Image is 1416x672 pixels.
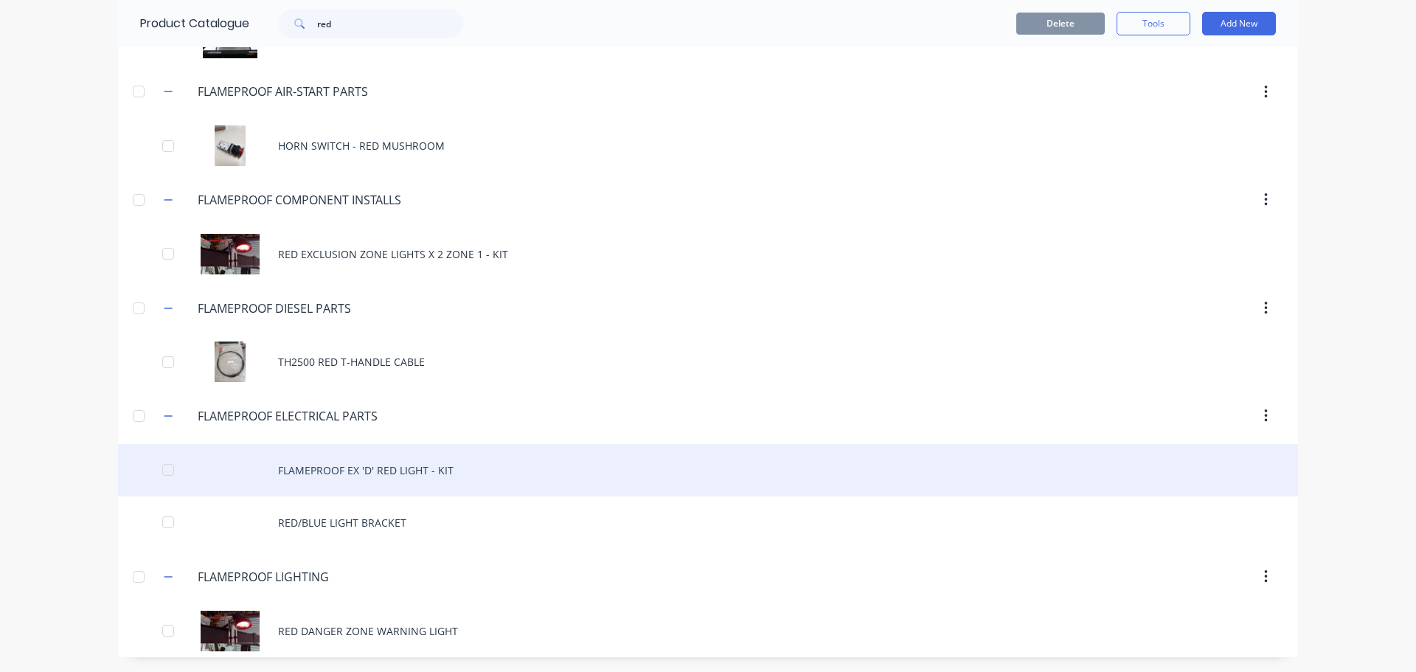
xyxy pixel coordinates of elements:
div: TH2500 RED T-HANDLE CABLE TH2500 RED T-HANDLE CABLE [118,336,1298,388]
button: Add New [1202,12,1276,35]
button: Tools [1117,12,1190,35]
div: HORN SWITCH - RED MUSHROOMHORN SWITCH - RED MUSHROOM [118,119,1298,172]
input: Search... [317,9,463,38]
div: RED DANGER ZONE WARNING LIGHTRED DANGER ZONE WARNING LIGHT [118,605,1298,657]
input: Enter category name [198,299,372,317]
input: Enter category name [198,83,372,100]
div: RED/BLUE LIGHT BRACKET [118,496,1298,549]
button: Delete [1016,13,1105,35]
input: Enter category name [198,568,372,586]
div: FLAMEPROOF EX 'D' RED LIGHT - KIT [118,444,1298,496]
input: Enter category name [198,191,404,209]
input: Enter category name [198,407,383,425]
div: RED EXCLUSION ZONE LIGHTS X 2 ZONE 1 - KITRED EXCLUSION ZONE LIGHTS X 2 ZONE 1 - KIT [118,228,1298,280]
